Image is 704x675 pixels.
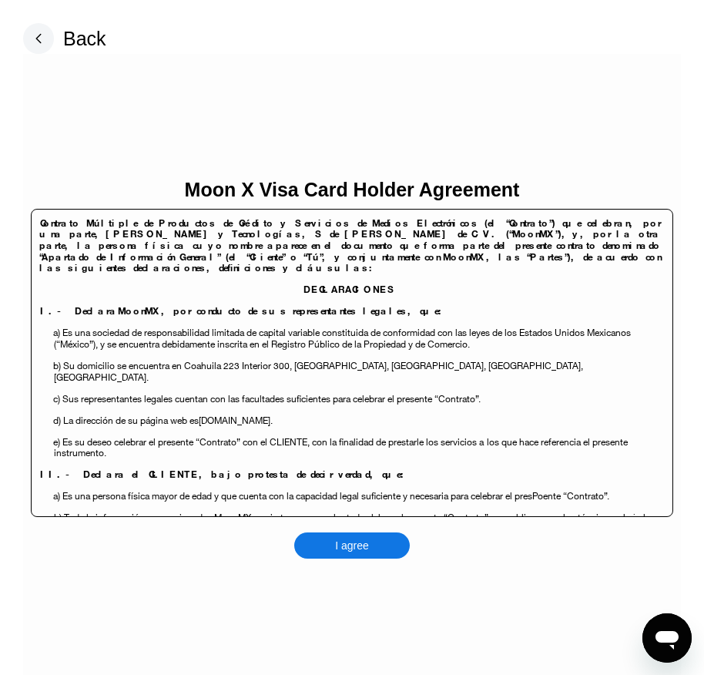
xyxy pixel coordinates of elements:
[185,179,520,201] div: Moon X Visa Card Holder Agreement
[106,227,568,240] span: [PERSON_NAME] y Tecnologías, S de [PERSON_NAME] de C.V. (“MoonMX”),
[58,392,481,405] span: ) Sus representantes legales cuentan con las facultades suficientes para celebrar el presente “Co...
[23,23,106,54] div: Back
[39,217,660,241] span: Contrato Múltiple de Productos de Crédito y Servicios de Medios Electrónicos (el “Contrato”) que ...
[63,28,106,50] div: Back
[443,250,486,264] span: MoonMX
[118,304,161,317] span: MoonMX
[53,435,58,448] span: e
[53,392,58,405] span: c
[53,326,631,351] span: a) Es una sociedad de responsabilidad limitada de capital variable constituida de conformidad con...
[40,304,118,317] span: I.- Declara
[54,435,629,460] span: los que hace referencia el presente instrumento.
[214,511,251,524] span: MoonMX
[54,359,584,384] span: , [GEOGRAPHIC_DATA], [GEOGRAPHIC_DATA].
[184,359,484,372] span: Coahuila 223 Interior 300, [GEOGRAPHIC_DATA], [GEOGRAPHIC_DATA]
[54,511,214,524] span: b) Toda la información proporcionada a
[53,414,59,427] span: d
[472,435,484,448] span: s a
[53,489,609,502] span: a) Es una persona física mayor de edad y que cuenta con la capacidad legal suficiente y necesaria...
[303,283,397,296] span: DECLARACIONES
[642,613,692,663] iframe: Button to launch messaging window
[39,227,661,263] span: y, por la otra parte, la persona física cuyo nombre aparece en el documento que forma parte del p...
[40,468,407,481] span: II.- Declara el CLIENTE, bajo protesta de decir verdad, que:
[39,250,661,275] span: , las “Partes”), de acuerdo con las siguientes declaraciones, definiciones y cláusulas:
[294,532,410,559] div: I agree
[59,414,199,427] span: ) La dirección de su página web es
[335,539,369,552] div: I agree
[199,414,273,427] span: [DOMAIN_NAME].
[58,435,472,448] span: ) Es su deseo celebrar el presente “Contrato” con el CLIENTE, con la finalidad de prestarle los s...
[161,304,445,317] span: , por conducto de sus representantes legales, que:
[72,511,655,536] span: es cierta, y es su voluntad celebrar el presente “Contrato” para obligarse en los términos y bajo...
[53,359,182,372] span: b) Su domicilio se encuentra en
